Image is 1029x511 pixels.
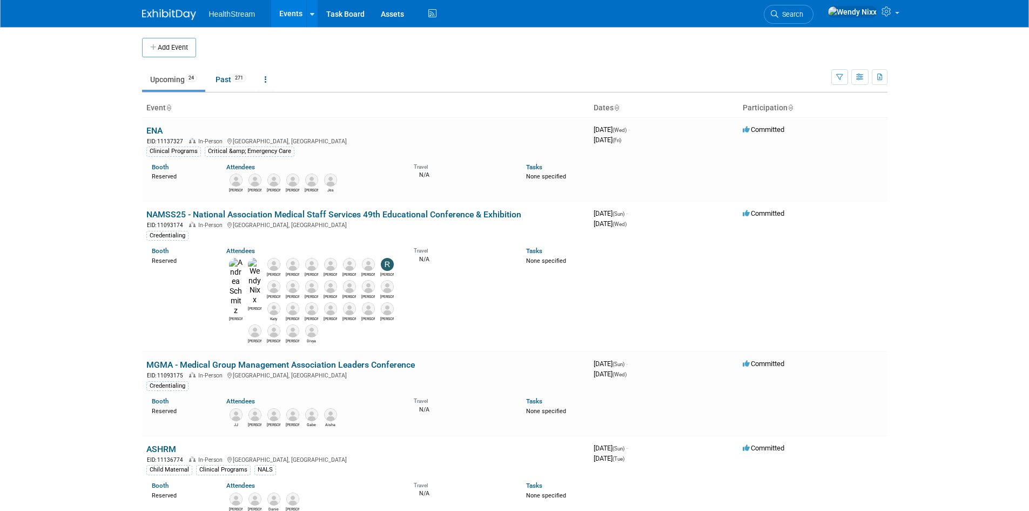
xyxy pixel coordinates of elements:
div: Reserved [152,255,211,265]
a: Booth [152,397,169,405]
img: Rochelle Celik [381,258,394,271]
a: Tasks [526,247,542,255]
span: (Sun) [613,361,624,367]
div: [GEOGRAPHIC_DATA], [GEOGRAPHIC_DATA] [146,455,585,464]
img: Rachel Fridja [248,174,261,187]
a: NAMSS25 - National Association Medical Staff Services 49th Educational Conference & Exhibition [146,209,521,220]
div: Reserved [152,490,211,500]
div: Aaron Faber [305,293,318,300]
div: Travel [414,394,510,404]
div: Jes Walker [324,187,337,193]
div: Katy Young [267,315,280,322]
div: Meghan Kurtz [380,315,394,322]
a: Past271 [207,69,254,90]
img: Nicole Otte [286,302,299,315]
span: None specified [526,257,566,264]
button: Add Event [142,38,196,57]
span: [DATE] [594,444,628,452]
div: Clinical Programs [146,147,201,156]
span: 271 [232,74,246,82]
div: Joanna Juergens [324,315,337,322]
a: MGMA - Medical Group Management Association Leaders Conference [146,360,415,370]
div: N/A [414,405,510,414]
div: [GEOGRAPHIC_DATA], [GEOGRAPHIC_DATA] [146,370,585,380]
img: Aaron Faber [305,280,318,293]
img: Divya Shroff [305,324,318,337]
div: Amanda Morinelli [267,421,280,428]
div: N/A [414,489,510,497]
div: Credentialing [146,381,189,391]
th: Dates [589,99,738,117]
div: Chris Gann [342,293,356,300]
span: (Sun) [613,446,624,452]
span: (Wed) [613,221,627,227]
span: Committed [743,125,784,134]
a: Sort by Participation Type [788,103,793,112]
img: Meghan Kurtz [381,302,394,315]
span: In-Person [198,138,226,145]
img: Amy Kleist [267,280,280,293]
span: - [628,125,630,134]
img: Amanda Morinelli [267,408,280,421]
span: (Wed) [613,371,627,377]
span: [DATE] [594,454,624,462]
a: Sort by Event Name [166,103,171,112]
div: Kameron Staten [305,187,318,193]
div: William Davis [248,421,261,428]
div: Gabe Glimps [305,421,318,428]
img: Brianna Gabriel [362,258,375,271]
th: Event [142,99,589,117]
a: Attendees [226,397,255,405]
a: Tasks [526,163,542,171]
img: In-Person Event [189,222,196,227]
span: (Sun) [613,211,624,217]
div: Kelly Kaechele [324,293,337,300]
img: Joanna Juergens [324,302,337,315]
img: Brandi Zevenbergen [362,280,375,293]
span: None specified [526,408,566,415]
div: Bryan Robbins [267,271,280,277]
span: (Wed) [613,127,627,133]
img: Joe Deedy [343,258,356,271]
div: JJ Harnke [229,421,243,428]
span: EID: 11093175 [147,373,187,379]
img: Kimberly Pantoja [286,174,299,187]
div: Reuben Faber [286,271,299,277]
img: In-Person Event [189,456,196,462]
span: Search [778,10,803,18]
div: Divya Shroff [305,337,318,344]
img: Andrea Schmitz [229,258,243,316]
img: Wendy Nixx [828,6,877,18]
div: Tom Heitz [248,337,261,344]
div: Sarah Cassidy [380,293,394,300]
a: Booth [152,482,169,489]
img: ExhibitDay [142,9,196,20]
img: Sarah Cassidy [381,280,394,293]
img: Tanesha Riley [286,493,299,506]
div: [GEOGRAPHIC_DATA], [GEOGRAPHIC_DATA] [146,220,585,229]
div: Jackie Jones [342,315,356,322]
img: Jen Grijalva [305,302,318,315]
img: Aisha Roels [324,408,337,421]
span: In-Person [198,456,226,463]
span: 24 [185,74,197,82]
img: Diana Hickey [248,493,261,506]
span: Committed [743,444,784,452]
a: Tasks [526,397,542,405]
img: Tom Heitz [248,324,261,337]
div: Wendy Nixx [248,305,261,311]
span: HealthStream [209,10,255,18]
div: Brianna Gabriel [361,271,375,277]
div: Kevin O'Hara [286,337,299,344]
div: Jen Grijalva [305,315,318,322]
img: Kevin O'Hara [286,324,299,337]
span: [DATE] [594,370,627,378]
a: Search [764,5,813,24]
a: Attendees [226,482,255,489]
div: Reserved [152,406,211,415]
div: Nicole Otte [286,315,299,322]
div: Kimberly Pantoja [286,187,299,193]
div: Reserved [152,171,211,181]
div: Joe Deedy [342,271,356,277]
div: Travel [414,160,510,170]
